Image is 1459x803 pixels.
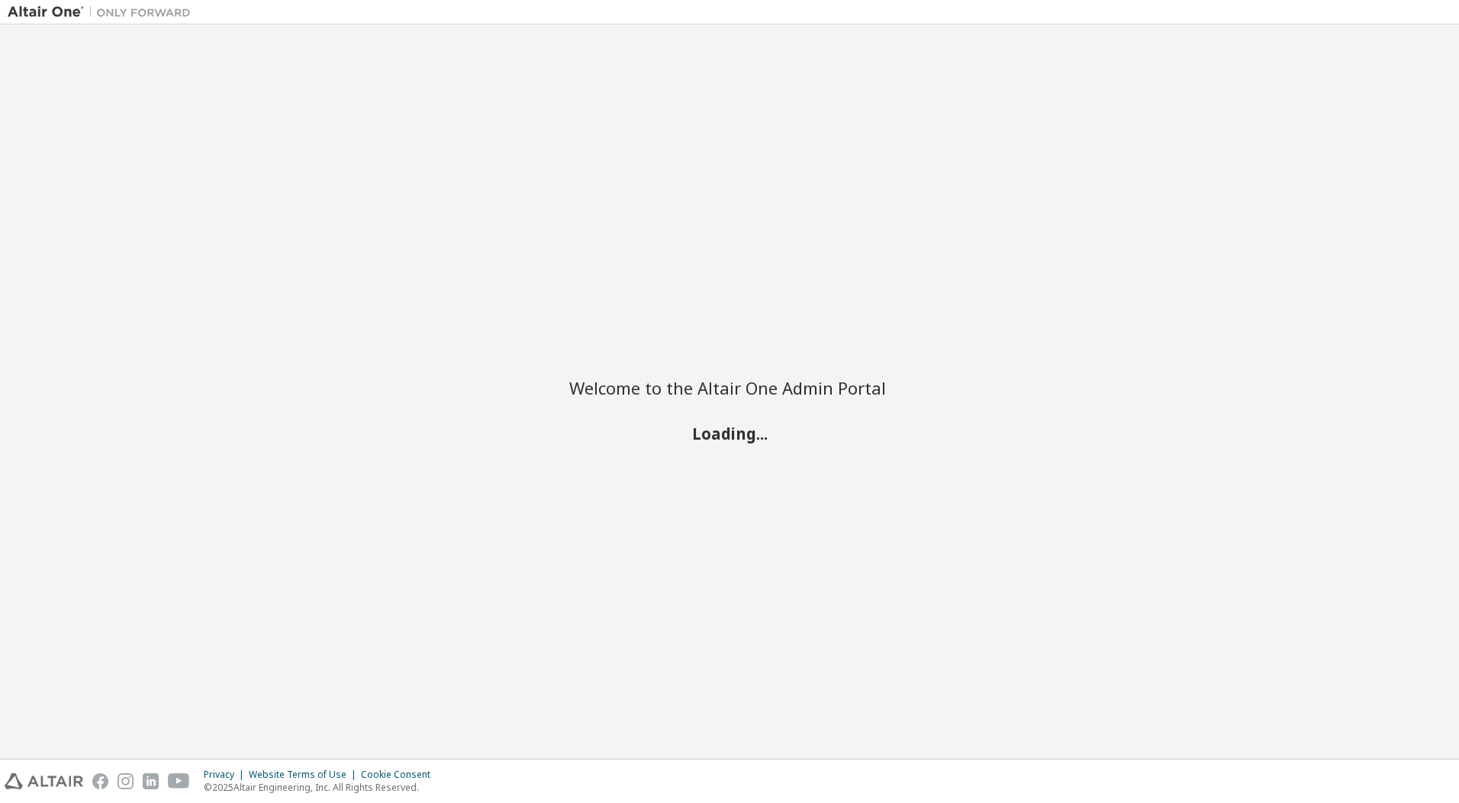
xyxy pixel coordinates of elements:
p: © 2025 Altair Engineering, Inc. All Rights Reserved. [204,781,440,794]
div: Privacy [204,769,249,781]
img: facebook.svg [92,773,108,789]
img: youtube.svg [168,773,190,789]
div: Cookie Consent [361,769,440,781]
div: Website Terms of Use [249,769,361,781]
h2: Loading... [569,424,890,443]
img: instagram.svg [118,773,134,789]
img: linkedin.svg [143,773,159,789]
h2: Welcome to the Altair One Admin Portal [569,377,890,398]
img: altair_logo.svg [5,773,83,789]
img: Altair One [8,5,198,20]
